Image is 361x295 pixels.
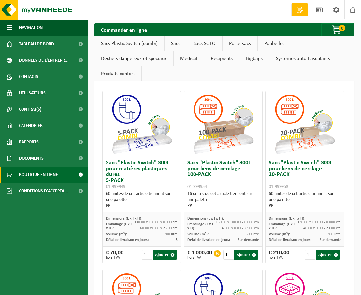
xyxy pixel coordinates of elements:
[269,217,305,221] span: Dimensions (L x l x H):
[106,191,178,209] div: 60 unités de cet article tiennent sur une palette
[19,183,68,199] span: Conditions d'accepta...
[165,36,187,51] a: Sacs
[187,238,230,242] span: Délai de livraison en jours:
[19,150,44,167] span: Documents
[303,226,341,230] span: 40.00 x 0.00 x 23.00 cm
[269,191,341,209] div: 60 unités de cet article tiennent sur une palette
[19,167,58,183] span: Boutique en ligne
[174,51,204,66] a: Médical
[339,25,345,31] span: 0
[269,160,341,189] h3: Sacs "Plastic Switch" 300L pour liens de cerclage 20-PACK
[222,226,259,230] span: 40.00 x 0.00 x 23.00 cm
[19,20,43,36] span: Navigation
[269,256,289,260] span: hors TVA
[327,232,341,236] span: 300 litre
[106,217,142,221] span: Dimensions (L x l x H):
[106,256,123,260] span: hors TVA
[320,238,341,242] span: Sur demande
[109,91,174,157] img: 01-999949
[140,226,178,230] span: 60.00 x 0.00 x 23.00 cm
[246,232,259,236] span: 300 litre
[142,250,152,260] input: 1
[176,238,178,242] span: 3
[269,250,289,260] div: € 210,00
[106,203,178,209] div: PP
[94,66,141,81] a: Produits confort
[19,101,41,118] span: Contrat(s)
[187,256,212,260] span: hors TVA
[239,51,269,66] a: Bigbags
[223,250,234,260] input: 1
[269,232,290,236] span: Volume (m³):
[204,51,239,66] a: Récipients
[19,52,69,69] span: Données de l'entrepr...
[187,160,259,189] h3: Sacs "Plastic Switch" 300L pour liens de cerclage 100-PACK
[106,250,123,260] div: € 70,00
[106,160,178,189] h3: Sacs "Plastic Switch" 300L pour matières plastiques dures 5-PACK
[153,250,177,260] button: Ajouter
[106,232,127,236] span: Volume (m³):
[269,51,337,66] a: Systèmes auto-basculants
[94,36,164,51] a: Sacs Plastic Switch (combi)
[269,184,288,189] span: 01-999953
[187,232,209,236] span: Volume (m³):
[269,203,341,209] div: PP
[316,250,340,260] button: Ajouter
[187,250,212,260] div: € 1 000,00
[297,221,341,224] span: 130.00 x 100.00 x 0.000 cm
[187,184,207,189] span: 01-999954
[321,23,354,36] button: 0
[19,134,39,150] span: Rapports
[106,222,132,230] span: Emballage (L x l x H):
[187,36,222,51] a: Sacs SOLO
[269,238,311,242] span: Délai de livraison en jours:
[216,221,259,224] span: 130.00 x 100.00 x 0.000 cm
[191,91,256,157] img: 01-999954
[187,203,259,209] div: PP
[187,191,259,209] div: 16 unités de cet article tiennent sur une palette
[187,222,213,230] span: Emballage (L x l x H):
[223,36,257,51] a: Porte-sacs
[106,238,149,242] span: Délai de livraison en jours:
[134,221,178,224] span: 130.00 x 100.00 x 0.000 cm
[258,36,291,51] a: Poubelles
[19,118,43,134] span: Calendrier
[19,85,46,101] span: Utilisateurs
[187,217,224,221] span: Dimensions (L x l x H):
[234,250,258,260] button: Ajouter
[94,23,153,36] h2: Commander en ligne
[272,91,337,157] img: 01-999953
[19,69,38,85] span: Contacts
[238,238,259,242] span: Sur demande
[106,184,125,189] span: 01-999949
[94,51,173,66] a: Déchets dangereux et spéciaux
[269,222,295,230] span: Emballage (L x l x H):
[305,250,315,260] input: 1
[19,36,54,52] span: Tableau de bord
[164,232,178,236] span: 300 litre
